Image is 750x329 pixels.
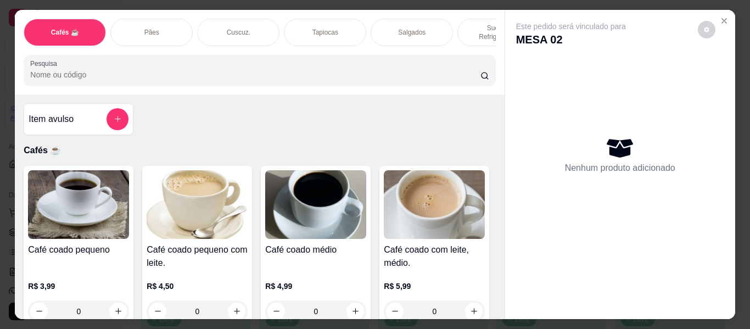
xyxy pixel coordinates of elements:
img: product-image [147,170,248,239]
p: Pães [144,28,159,37]
img: product-image [28,170,129,239]
img: product-image [265,170,366,239]
h4: Café coado com leite, médio. [384,243,485,270]
button: decrease-product-quantity [386,303,404,320]
h4: Item avulso [29,113,74,126]
h4: Café coado pequeno com leite. [147,243,248,270]
img: product-image [384,170,485,239]
label: Pesquisa [30,59,61,68]
p: R$ 4,99 [265,281,366,292]
p: Cuscuz. [227,28,250,37]
p: Tapiocas [312,28,338,37]
button: add-separate-item [107,108,128,130]
button: decrease-product-quantity [30,303,48,320]
button: Close [715,12,733,30]
p: Cafés ☕ [24,144,495,157]
p: Nenhum produto adicionado [565,161,675,175]
p: Salgados [398,28,426,37]
button: increase-product-quantity [228,303,245,320]
p: R$ 5,99 [384,281,485,292]
button: increase-product-quantity [465,303,483,320]
p: Este pedido será vinculado para [516,21,626,32]
h4: Café coado médio [265,243,366,256]
button: decrease-product-quantity [267,303,285,320]
input: Pesquisa [30,69,480,80]
button: decrease-product-quantity [698,21,715,38]
button: decrease-product-quantity [149,303,166,320]
h4: Café coado pequeno [28,243,129,256]
p: R$ 4,50 [147,281,248,292]
p: R$ 3,99 [28,281,129,292]
p: MESA 02 [516,32,626,47]
button: increase-product-quantity [109,303,127,320]
button: increase-product-quantity [346,303,364,320]
p: Cafés ☕ [51,28,79,37]
p: Sucos e Refrigerantes [467,24,530,41]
